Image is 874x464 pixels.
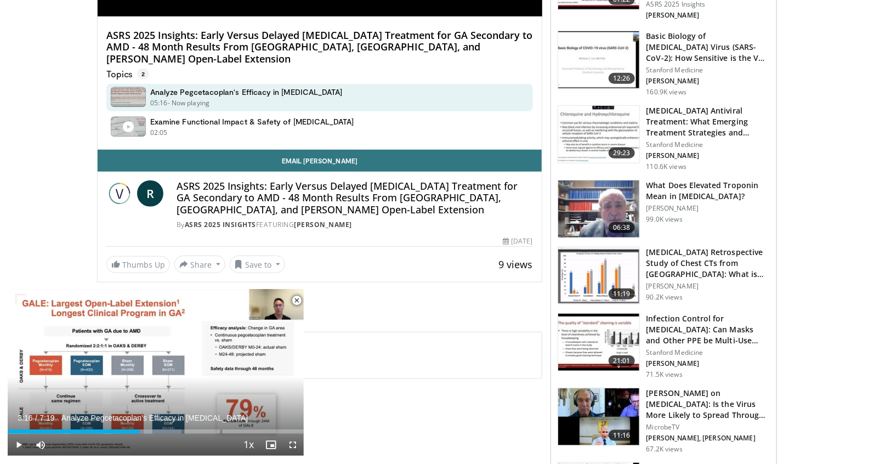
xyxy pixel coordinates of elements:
button: Save to [230,256,286,273]
p: Stanford Medicine [646,348,770,357]
a: R [137,180,163,207]
p: 90.2K views [646,293,683,302]
h3: [MEDICAL_DATA] Antiviral Treatment: What Emerging Treatment Strategies and… [646,105,770,138]
img: e1ef609c-e6f9-4a06-a5f9-e4860df13421.150x105_q85_crop-smart_upscale.jpg [558,31,639,88]
button: Mute [30,434,52,456]
a: [PERSON_NAME] [294,220,353,229]
span: 3:16 [18,414,32,422]
button: Enable picture-in-picture mode [260,434,282,456]
img: d86935a6-bc80-4153-bebb-f5ee020bf328.150x105_q85_crop-smart_upscale.jpg [558,388,639,445]
div: By FEATURING [177,220,533,230]
span: Analyze Pegcetacoplan's Efficacy in [MEDICAL_DATA] [61,413,248,423]
img: c238e62d-f332-4378-b8bd-6523d00e8260.150x105_q85_crop-smart_upscale.jpg [558,314,639,371]
a: Thumbs Up [106,256,170,273]
span: 11:16 [609,430,635,441]
p: 160.9K views [646,88,686,97]
button: Playback Rate [238,434,260,456]
h4: ASRS 2025 Insights: Early Versus Delayed [MEDICAL_DATA] Treatment for GA Secondary to AMD - 48 Mo... [177,180,533,216]
p: [PERSON_NAME] [646,151,770,160]
h3: Infection Control for [MEDICAL_DATA]: Can Masks and Other PPE be Multi-Use… [646,313,770,346]
div: Progress Bar [8,429,304,434]
span: / [35,414,37,422]
p: Topics [106,69,149,80]
span: 9 views [499,258,533,271]
button: Fullscreen [282,434,304,456]
h3: [MEDICAL_DATA] Retrospective Study of Chest CTs from [GEOGRAPHIC_DATA]: What is the Re… [646,247,770,280]
p: Stanford Medicine [646,140,770,149]
span: 2 [137,69,149,80]
a: 21:01 Infection Control for [MEDICAL_DATA]: Can Masks and Other PPE be Multi-Use… Stanford Medici... [558,313,770,379]
p: 110.6K views [646,162,686,171]
a: 06:38 What Does Elevated Troponin Mean in [MEDICAL_DATA]? [PERSON_NAME] 99.0K views [558,180,770,238]
p: [PERSON_NAME] [646,77,770,86]
p: - Now playing [168,98,210,108]
span: 29:23 [609,148,635,159]
a: 29:23 [MEDICAL_DATA] Antiviral Treatment: What Emerging Treatment Strategies and… Stanford Medici... [558,105,770,171]
p: [PERSON_NAME], [PERSON_NAME] [646,434,770,443]
img: ASRS 2025 Insights [106,180,133,207]
img: 98daf78a-1d22-4ebe-927e-10afe95ffd94.150x105_q85_crop-smart_upscale.jpg [558,180,639,237]
p: [PERSON_NAME] [646,204,770,213]
p: [PERSON_NAME] [646,282,770,291]
p: 67.2K views [646,445,683,454]
a: 12:26 Basic Biology of [MEDICAL_DATA] Virus (SARS-CoV-2): How Sensitive is the V… Stanford Medici... [558,31,770,97]
h4: Analyze Pegcetacoplan's Efficacy in [MEDICAL_DATA] [150,87,343,97]
p: 05:16 [150,98,168,108]
h3: What Does Elevated Troponin Mean in [MEDICAL_DATA]? [646,180,770,202]
h3: Basic Biology of [MEDICAL_DATA] Virus (SARS-CoV-2): How Sensitive is the V… [646,31,770,64]
button: Share [174,256,225,273]
span: 7:19 [39,414,54,422]
img: f07580cd-e9a1-40f8-9fb1-f14d1a9704d8.150x105_q85_crop-smart_upscale.jpg [558,106,639,163]
span: 06:38 [609,222,635,233]
h4: Examine Functional Impact & Safety of [MEDICAL_DATA] [150,117,354,127]
h3: [PERSON_NAME] on [MEDICAL_DATA]: Is the Virus More Likely to Spread Through Su… [646,388,770,421]
div: [DATE] [503,236,532,246]
a: ASRS 2025 Insights [185,220,256,229]
button: Close [286,289,308,312]
span: 12:26 [609,73,635,84]
a: 11:16 [PERSON_NAME] on [MEDICAL_DATA]: Is the Virus More Likely to Spread Through Su… MicrobeTV [... [558,388,770,454]
p: [PERSON_NAME] [646,11,770,20]
p: MicrobeTV [646,423,770,432]
span: 11:19 [609,288,635,299]
p: [PERSON_NAME] [646,359,770,368]
a: Email [PERSON_NAME] [98,150,542,172]
p: 02:05 [150,128,168,138]
a: 11:19 [MEDICAL_DATA] Retrospective Study of Chest CTs from [GEOGRAPHIC_DATA]: What is the Re… [PE... [558,247,770,305]
span: 21:01 [609,355,635,366]
p: 71.5K views [646,370,683,379]
p: Stanford Medicine [646,66,770,75]
img: c2eb46a3-50d3-446d-a553-a9f8510c7760.150x105_q85_crop-smart_upscale.jpg [558,247,639,304]
span: Comments 0 [97,309,542,323]
video-js: Video Player [8,289,304,456]
h4: ASRS 2025 Insights: Early Versus Delayed [MEDICAL_DATA] Treatment for GA Secondary to AMD - 48 Mo... [106,30,533,65]
p: 99.0K views [646,215,683,224]
button: Play [8,434,30,456]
